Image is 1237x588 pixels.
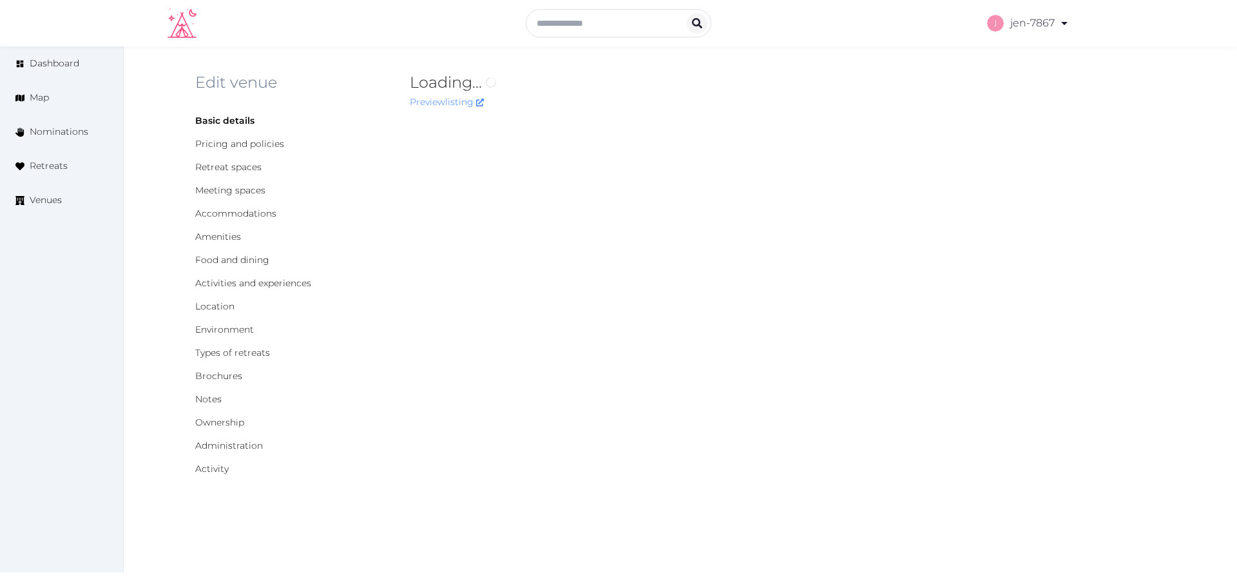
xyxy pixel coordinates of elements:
a: jen-7867 [987,5,1069,41]
a: Location [195,300,235,312]
a: Activity [195,463,229,475]
span: Retreats [30,159,68,173]
span: Dashboard [30,57,79,70]
a: Types of retreats [195,347,270,358]
a: Administration [195,440,263,451]
h2: Edit venue [195,72,389,93]
a: Activities and experiences [195,277,311,289]
a: Pricing and policies [195,138,284,150]
a: Ownership [195,416,244,428]
a: Notes [195,393,222,405]
a: Environment [195,324,254,335]
a: Retreat spaces [195,161,262,173]
a: Amenities [195,231,241,242]
a: Accommodations [195,208,276,219]
a: Basic details [195,115,254,126]
a: Brochures [195,370,242,382]
span: Venues [30,193,62,207]
h2: Loading... [410,72,972,93]
a: Meeting spaces [195,184,265,196]
a: Food and dining [195,254,269,266]
a: Preview listing [410,96,484,108]
span: Nominations [30,125,88,139]
span: Map [30,91,49,104]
